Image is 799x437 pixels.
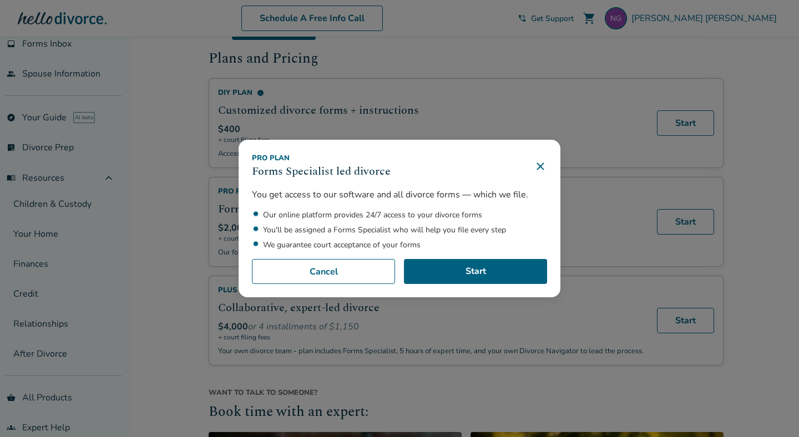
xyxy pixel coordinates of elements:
[263,210,547,220] li: Our online platform provides 24/7 access to your divorce forms
[404,259,547,284] a: Start
[252,153,391,163] div: Pro Plan
[252,163,391,180] h3: Forms Specialist led divorce
[252,259,395,284] button: Cancel
[263,225,547,235] li: You'll be assigned a Forms Specialist who will help you file every step
[252,189,547,201] p: You get access to our software and all divorce forms — which we file.
[744,384,799,437] iframe: Chat Widget
[263,240,547,250] li: We guarantee court acceptance of your forms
